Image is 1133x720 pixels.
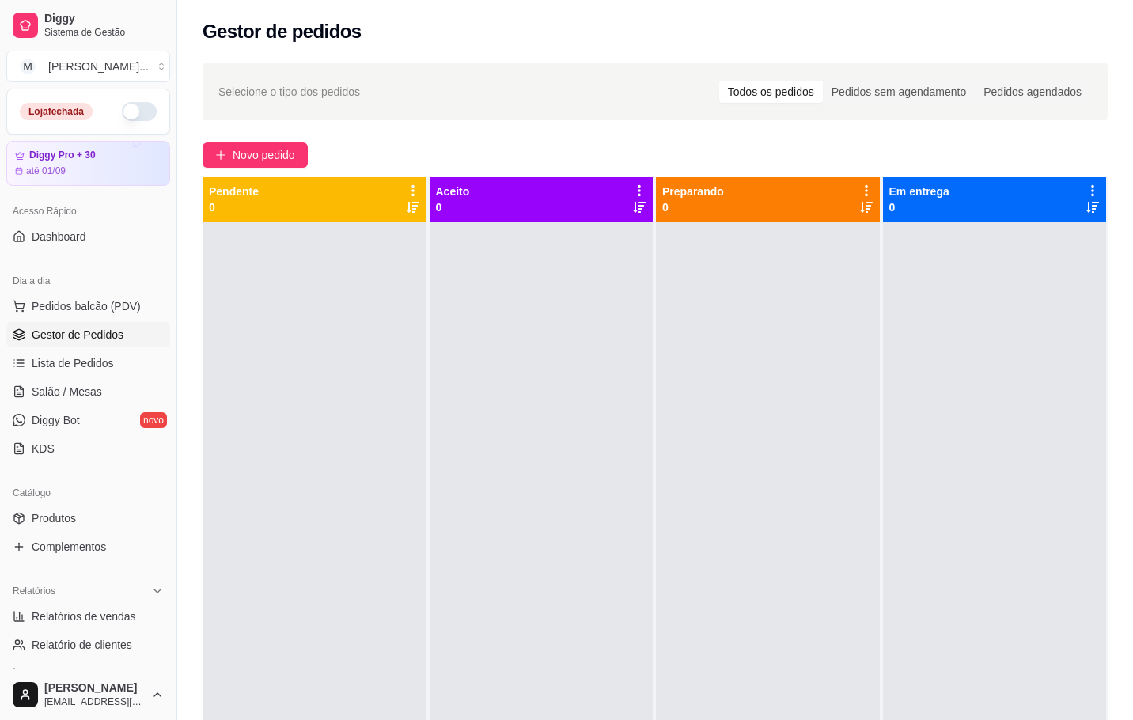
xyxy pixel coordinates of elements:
[32,608,136,624] span: Relatórios de vendas
[209,199,259,215] p: 0
[6,506,170,531] a: Produtos
[20,103,93,120] div: Loja fechada
[44,26,164,39] span: Sistema de Gestão
[6,268,170,294] div: Dia a dia
[20,59,36,74] span: M
[218,83,360,100] span: Selecione o tipo dos pedidos
[44,681,145,695] span: [PERSON_NAME]
[6,480,170,506] div: Catálogo
[6,632,170,657] a: Relatório de clientes
[6,141,170,186] a: Diggy Pro + 30até 01/09
[662,184,724,199] p: Preparando
[889,184,949,199] p: Em entrega
[6,351,170,376] a: Lista de Pedidos
[32,229,86,244] span: Dashboard
[6,407,170,433] a: Diggy Botnovo
[6,294,170,319] button: Pedidos balcão (PDV)
[6,534,170,559] a: Complementos
[6,661,170,686] a: Relatório de mesas
[29,150,96,161] article: Diggy Pro + 30
[48,59,149,74] div: [PERSON_NAME] ...
[823,81,975,103] div: Pedidos sem agendamento
[32,441,55,457] span: KDS
[975,81,1090,103] div: Pedidos agendados
[6,199,170,224] div: Acesso Rápido
[203,142,308,168] button: Novo pedido
[436,199,470,215] p: 0
[32,539,106,555] span: Complementos
[6,322,170,347] a: Gestor de Pedidos
[6,676,170,714] button: [PERSON_NAME][EMAIL_ADDRESS][DOMAIN_NAME]
[32,412,80,428] span: Diggy Bot
[122,102,157,121] button: Alterar Status
[32,384,102,400] span: Salão / Mesas
[6,604,170,629] a: Relatórios de vendas
[13,585,55,597] span: Relatórios
[203,19,362,44] h2: Gestor de pedidos
[32,327,123,343] span: Gestor de Pedidos
[436,184,470,199] p: Aceito
[6,379,170,404] a: Salão / Mesas
[44,12,164,26] span: Diggy
[6,51,170,82] button: Select a team
[662,199,724,215] p: 0
[215,150,226,161] span: plus
[6,224,170,249] a: Dashboard
[889,199,949,215] p: 0
[719,81,823,103] div: Todos os pedidos
[32,355,114,371] span: Lista de Pedidos
[32,510,76,526] span: Produtos
[233,146,295,164] span: Novo pedido
[32,298,141,314] span: Pedidos balcão (PDV)
[26,165,66,177] article: até 01/09
[44,695,145,708] span: [EMAIL_ADDRESS][DOMAIN_NAME]
[209,184,259,199] p: Pendente
[6,436,170,461] a: KDS
[32,637,132,653] span: Relatório de clientes
[6,6,170,44] a: DiggySistema de Gestão
[32,665,127,681] span: Relatório de mesas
